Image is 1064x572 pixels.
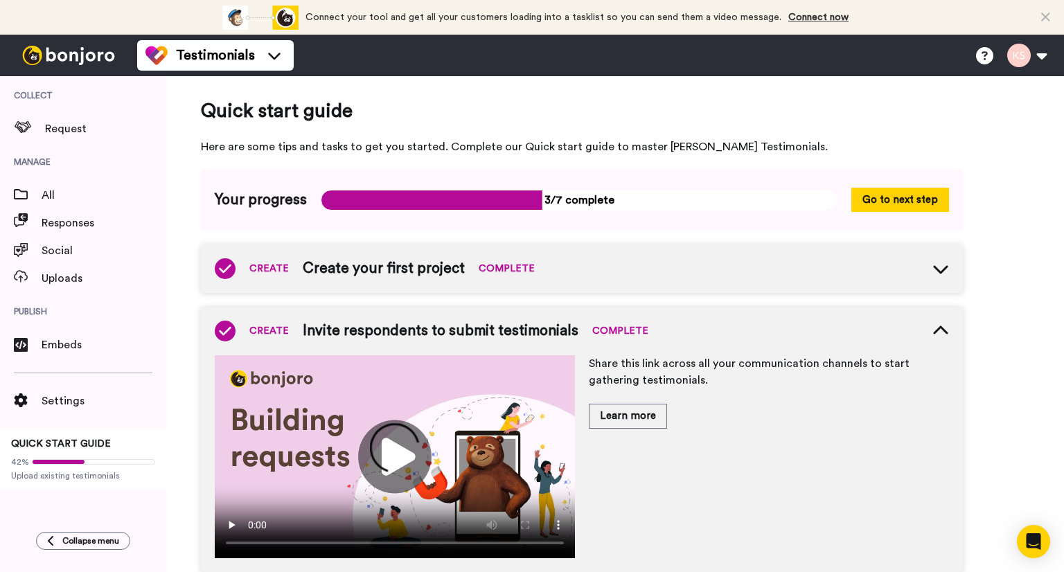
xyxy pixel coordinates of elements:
p: Share this link across all your communication channels to start gathering testimonials. [589,355,949,388]
span: Collapse menu [62,535,119,546]
span: CREATE [249,324,289,338]
span: Quick start guide [201,97,963,125]
span: Social [42,242,166,259]
span: Invite respondents to submit testimonials [303,321,578,341]
span: All [42,187,166,204]
span: Connect your tool and get all your customers loading into a tasklist so you can send them a video... [305,12,781,22]
span: Your progress [215,190,307,211]
span: Request [45,120,166,137]
img: bj-logo-header-white.svg [17,46,121,65]
button: Collapse menu [36,532,130,550]
span: 3/7 complete [321,190,837,211]
div: animation [222,6,299,30]
span: Upload existing testimonials [11,470,155,481]
span: Uploads [42,270,166,287]
span: Embeds [42,337,166,353]
span: Create your first project [303,258,465,279]
span: COMPLETE [592,324,648,338]
span: CREATE [249,262,289,276]
span: Here are some tips and tasks to get you started. Complete our Quick start guide to master [PERSON... [201,138,963,155]
button: Learn more [589,404,667,428]
span: COMPLETE [479,262,535,276]
span: 42% [11,456,29,467]
img: tm-color.svg [145,44,168,66]
span: Responses [42,215,166,231]
span: Settings [42,393,166,409]
button: Go to next step [851,188,949,212]
span: QUICK START GUIDE [11,439,111,449]
span: Testimonials [176,46,255,65]
a: Connect now [788,12,849,22]
div: Open Intercom Messenger [1017,525,1050,558]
